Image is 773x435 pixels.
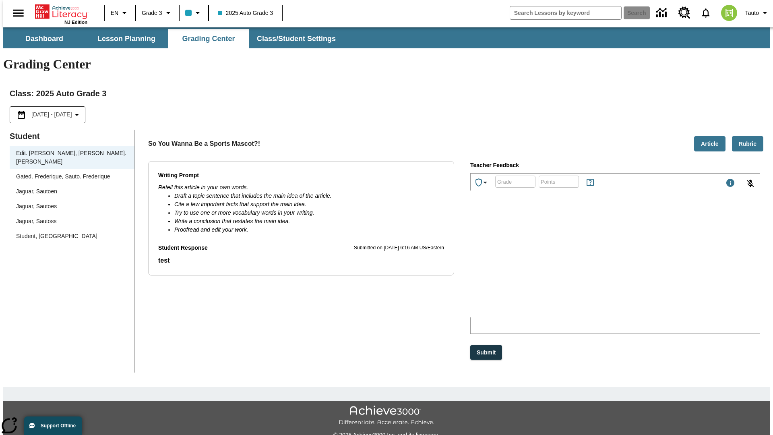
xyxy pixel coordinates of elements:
span: EN [111,9,118,17]
div: Jaguar, Sautoen [16,187,57,196]
p: Student Response [158,256,444,265]
li: Try to use one or more vocabulary words in your writing. [174,209,444,217]
a: Data Center [651,2,674,24]
button: Dashboard [4,29,85,48]
span: Grade 3 [142,9,162,17]
div: Gated. Frederique, Sauto. Frederique [16,172,110,181]
button: Rules for Earning Points and Achievements, Will open in new tab [582,174,598,191]
button: Lesson Planning [86,29,167,48]
svg: Collapse Date Range Filter [72,110,82,120]
button: Article, Will open in new tab [694,136,725,152]
div: Jaguar, Sautoss [10,214,134,229]
a: Home [35,4,87,20]
li: Proofread and edit your work. [174,226,444,234]
div: Grade: Letters, numbers, %, + and - are allowed. [495,176,535,188]
div: Edit. [PERSON_NAME], [PERSON_NAME]. [PERSON_NAME] [10,146,134,169]
div: Gated. Frederique, Sauto. Frederique [10,169,134,184]
img: Achieve3000 Differentiate Accelerate Achieve [339,406,434,426]
li: Cite a few important facts that support the main idea. [174,200,444,209]
p: Writing Prompt [158,171,444,180]
div: Points: Must be equal to or less than 25. [539,176,579,188]
button: Class/Student Settings [250,29,342,48]
div: Jaguar, Sautoen [10,184,134,199]
span: [DATE] - [DATE] [31,110,72,119]
li: Draft a topic sentence that includes the main idea of the article. [174,192,444,200]
div: Student, [GEOGRAPHIC_DATA] [16,232,97,240]
div: Maximum 1000 characters Press Escape to exit toolbar and use left and right arrow keys to access ... [725,178,735,189]
span: Class/Student Settings [257,34,336,43]
button: Profile/Settings [742,6,773,20]
div: Student, [GEOGRAPHIC_DATA] [10,229,134,244]
p: test [158,256,444,265]
button: Grade: Grade 3, Select a grade [138,6,176,20]
h1: Grading Center [3,57,770,72]
a: Resource Center, Will open in new tab [674,2,695,24]
a: Notifications [695,2,716,23]
img: avatar image [721,5,737,21]
span: Support Offline [41,423,76,429]
span: Tauto [745,9,759,17]
p: Student Response [158,244,208,253]
button: Grading Center [168,29,249,48]
button: Support Offline [24,416,82,435]
button: Rubric, Will open in new tab [732,136,763,152]
span: Lesson Planning [97,34,155,43]
h2: Class : 2025 Auto Grade 3 [10,87,763,100]
p: Student [10,130,134,143]
input: Grade: Letters, numbers, %, + and - are allowed. [495,171,535,193]
p: Teacher Feedback [470,161,760,170]
p: So You Wanna Be a Sports Mascot?! [148,139,260,149]
div: Jaguar, Sautoss [16,217,56,226]
p: Submitted on [DATE] 6:16 AM US/Eastern [354,244,444,252]
p: Retell this article in your own words. [158,183,444,192]
div: SubNavbar [3,29,343,48]
button: Submit [470,345,502,360]
input: search field [510,6,621,19]
span: NJ Edition [64,20,87,25]
div: Edit. [PERSON_NAME], [PERSON_NAME]. [PERSON_NAME] [16,149,128,166]
button: Open side menu [6,1,30,25]
button: Achievements [471,174,493,191]
div: SubNavbar [3,27,770,48]
div: Jaguar, Sautoes [16,202,57,211]
span: Grading Center [182,34,235,43]
button: Select a new avatar [716,2,742,23]
li: Write a conclusion that restates the main idea. [174,217,444,226]
button: Click to activate and allow voice recognition [741,174,760,193]
span: 2025 Auto Grade 3 [218,9,273,17]
button: Class color is light blue. Change class color [182,6,206,20]
button: Language: EN, Select a language [107,6,133,20]
button: Select the date range menu item [13,110,82,120]
div: Home [35,3,87,25]
span: Dashboard [25,34,63,43]
input: Points: Must be equal to or less than 25. [539,171,579,193]
div: Jaguar, Sautoes [10,199,134,214]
